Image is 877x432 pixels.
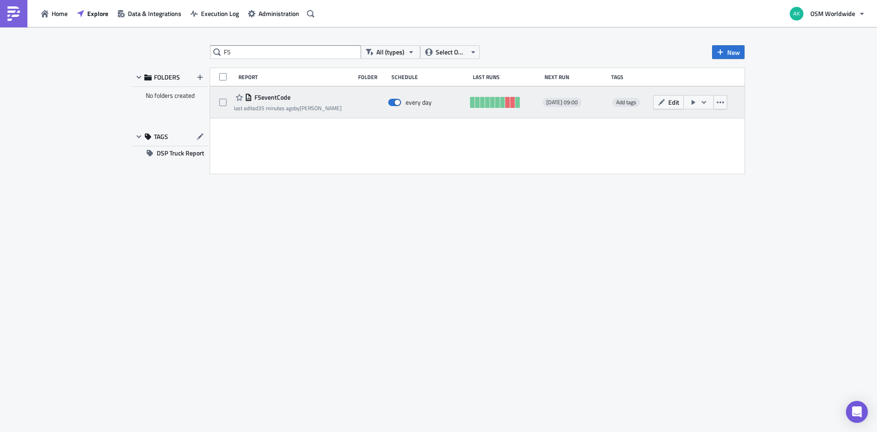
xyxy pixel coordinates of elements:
span: Select Owner [436,47,466,57]
div: Folder [358,74,387,80]
div: Tags [611,74,650,80]
img: PushMetrics [6,6,21,21]
span: F5eventCode [252,93,291,101]
div: every day [406,98,432,107]
button: Home [37,6,72,21]
button: OSM Worldwide [784,4,870,24]
span: Explore [87,9,108,18]
button: Select Owner [420,45,480,59]
div: Last Runs [473,74,540,80]
div: No folders created [132,87,208,104]
div: Report [238,74,354,80]
button: All (types) [361,45,420,59]
span: All (types) [376,47,404,57]
input: Search Reports [210,45,361,59]
span: Home [52,9,68,18]
span: New [727,48,740,57]
span: [DATE] 09:00 [546,99,578,106]
span: Add tags [616,98,636,107]
div: Next Run [544,74,607,80]
span: Data & Integrations [128,9,181,18]
button: Edit [653,95,684,109]
time: 2025-10-08T17:59:11Z [258,104,294,112]
button: Data & Integrations [113,6,186,21]
span: Add tags [613,98,640,107]
div: Open Intercom Messenger [846,401,868,423]
button: Execution Log [186,6,243,21]
span: Execution Log [201,9,239,18]
button: Explore [72,6,113,21]
button: Administration [243,6,304,21]
span: Administration [259,9,299,18]
button: New [712,45,745,59]
button: DSP Truck Report [132,146,208,160]
div: Schedule [391,74,468,80]
span: OSM Worldwide [810,9,855,18]
div: last edited by [PERSON_NAME] [234,105,342,112]
span: DSP Truck Report [157,146,204,160]
span: FOLDERS [154,73,180,81]
img: Avatar [789,6,804,21]
span: Edit [668,97,679,107]
span: TAGS [154,133,168,141]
